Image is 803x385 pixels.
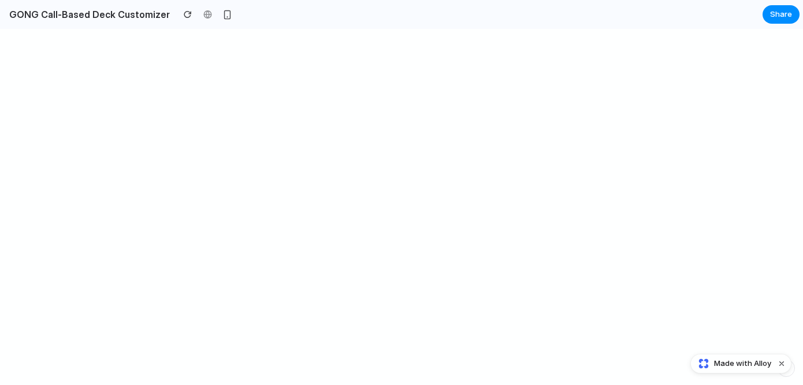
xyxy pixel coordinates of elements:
button: Dismiss watermark [775,357,789,371]
span: Share [770,9,792,20]
span: Made with Alloy [714,358,771,369]
a: Made with Alloy [691,358,772,369]
button: Share [763,5,800,24]
h2: GONG Call-Based Deck Customizer [5,8,170,21]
